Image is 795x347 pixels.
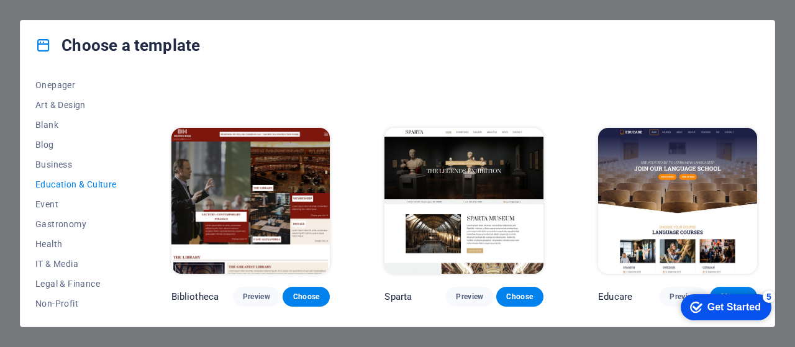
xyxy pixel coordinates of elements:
[171,128,330,274] img: Bibliotheca
[35,75,117,95] button: Onepager
[506,292,534,302] span: Choose
[35,259,117,269] span: IT & Media
[35,95,117,115] button: Art & Design
[384,291,412,303] p: Sparta
[35,115,117,135] button: Blank
[35,100,117,110] span: Art & Design
[660,287,707,307] button: Preview
[35,120,117,130] span: Blank
[171,291,219,303] p: Bibliotheca
[35,155,117,174] button: Business
[35,35,200,55] h4: Choose a template
[456,292,483,302] span: Preview
[35,199,117,209] span: Event
[233,287,280,307] button: Preview
[670,292,697,302] span: Preview
[496,287,543,307] button: Choose
[35,234,117,254] button: Health
[384,128,543,274] img: Sparta
[35,214,117,234] button: Gastronomy
[10,6,101,32] div: Get Started 5 items remaining, 0% complete
[37,14,90,25] div: Get Started
[35,239,117,249] span: Health
[35,140,117,150] span: Blog
[35,135,117,155] button: Blog
[446,287,493,307] button: Preview
[35,179,117,189] span: Education & Culture
[35,219,117,229] span: Gastronomy
[293,292,320,302] span: Choose
[283,287,330,307] button: Choose
[598,128,757,274] img: Educare
[35,80,117,90] span: Onepager
[35,279,117,289] span: Legal & Finance
[710,287,757,307] button: Choose
[35,174,117,194] button: Education & Culture
[35,254,117,274] button: IT & Media
[35,299,117,309] span: Non-Profit
[35,294,117,313] button: Non-Profit
[598,291,632,303] p: Educare
[92,2,104,15] div: 5
[243,292,270,302] span: Preview
[35,160,117,169] span: Business
[35,274,117,294] button: Legal & Finance
[35,194,117,214] button: Event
